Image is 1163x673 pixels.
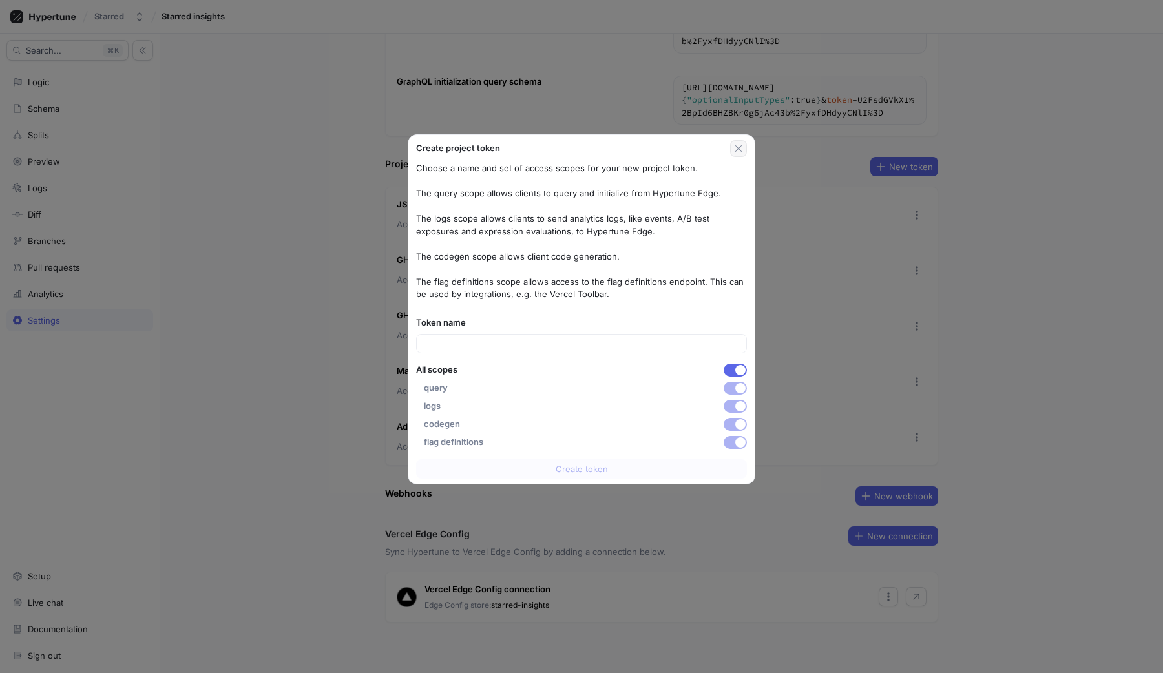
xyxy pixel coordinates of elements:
p: All scopes [416,364,457,377]
p: logs [424,400,441,413]
span: Create token [556,465,608,473]
button: Create token [416,459,747,479]
div: Create project token [416,142,730,155]
p: codegen [424,418,460,431]
p: Choose a name and set of access scopes for your new project token. The query scope allows clients... [416,162,747,301]
p: flag definitions [424,436,483,449]
p: Token name [416,316,747,329]
p: query [424,382,448,395]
